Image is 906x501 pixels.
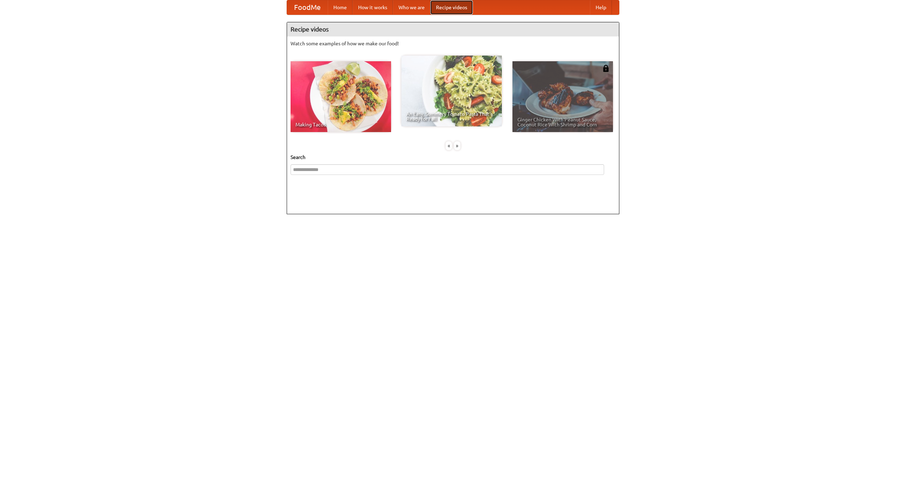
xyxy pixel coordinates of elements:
span: An Easy, Summery Tomato Pasta That's Ready for Fall [406,112,497,121]
a: Home [328,0,352,15]
span: Making Tacos [296,122,386,127]
a: Who we are [393,0,430,15]
a: Making Tacos [291,61,391,132]
h5: Search [291,154,615,161]
div: » [454,141,460,150]
div: « [446,141,452,150]
h4: Recipe videos [287,22,619,36]
a: How it works [352,0,393,15]
img: 483408.png [602,65,609,72]
a: Help [590,0,612,15]
p: Watch some examples of how we make our food! [291,40,615,47]
a: FoodMe [287,0,328,15]
a: Recipe videos [430,0,473,15]
a: An Easy, Summery Tomato Pasta That's Ready for Fall [401,56,502,126]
